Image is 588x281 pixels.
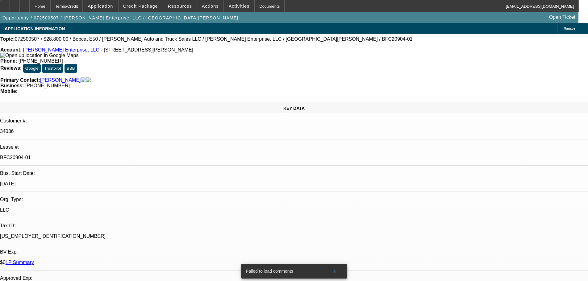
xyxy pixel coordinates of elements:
[6,260,34,265] a: LP Summary
[86,77,91,83] img: linkedin-icon.png
[0,53,78,58] a: View Google Maps
[5,26,65,31] span: APPLICATION INFORMATION
[101,47,193,52] span: - [STREET_ADDRESS][PERSON_NAME]
[88,4,113,9] span: Application
[0,83,24,88] strong: Business:
[224,0,254,12] button: Activities
[0,89,18,94] strong: Mobile:
[25,83,70,88] span: [PHONE_NUMBER]
[42,64,63,73] button: Trustpilot
[2,15,239,20] span: Opportunity / 072500507 / [PERSON_NAME] Enterprise, LLC / [GEOGRAPHIC_DATA][PERSON_NAME]
[0,36,15,42] strong: Topic:
[333,269,336,274] span: X
[197,0,223,12] button: Actions
[229,4,250,9] span: Activities
[202,4,219,9] span: Actions
[123,4,158,9] span: Credit Package
[0,53,78,58] img: Open up location in Google Maps
[325,266,345,277] button: X
[0,58,17,64] strong: Phone:
[23,64,41,73] button: Google
[0,47,22,52] strong: Account:
[241,264,325,279] div: Failed to load comments
[0,65,22,71] strong: Reviews:
[23,47,99,52] a: [PERSON_NAME] Enterprise, LLC
[119,0,163,12] button: Credit Package
[65,64,77,73] button: BBB
[19,58,63,64] span: [PHONE_NUMBER]
[81,77,86,83] img: facebook-icon.png
[547,12,578,23] a: Open Ticket
[564,27,575,30] span: Manage
[15,36,413,42] span: 072500507 / $28,800.00 / Bobcat E50 / [PERSON_NAME] Auto and Truck Sales LLC / [PERSON_NAME] Ente...
[40,77,81,83] a: [PERSON_NAME]
[0,77,40,83] strong: Primary Contact:
[168,4,192,9] span: Resources
[83,0,118,12] button: Application
[283,106,305,111] span: KEY DATA
[163,0,197,12] button: Resources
